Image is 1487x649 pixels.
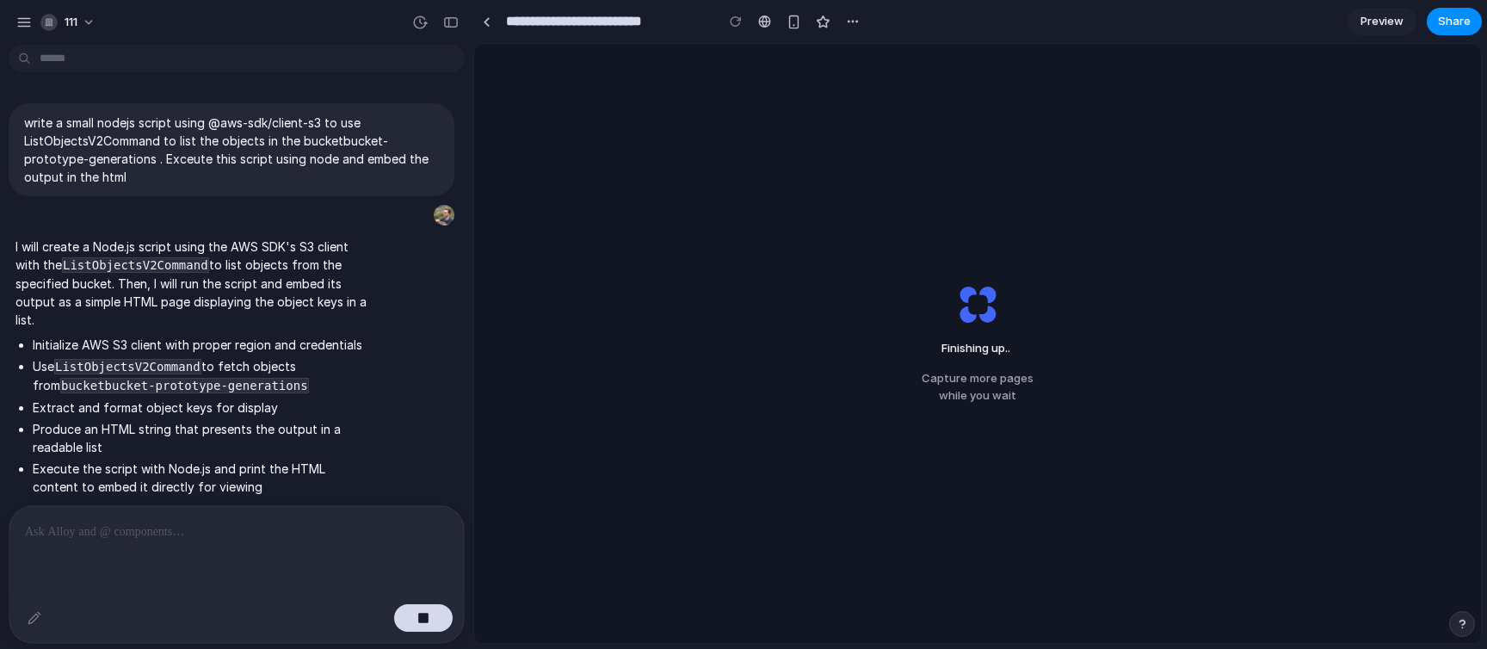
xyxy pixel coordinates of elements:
li: Use to fetch objects from [33,357,372,395]
span: Capture more pages while you wait [922,370,1033,404]
a: Preview [1348,8,1416,35]
li: Execute the script with Node.js and print the HTML content to embed it directly for viewing [33,460,372,496]
span: Share [1438,13,1471,30]
button: Share [1427,8,1482,35]
li: Produce an HTML string that presents the output in a readable list [33,420,372,456]
p: I will create a Node.js script using the AWS SDK's S3 client with the to list objects from the sp... [15,238,372,329]
code: ListObjectsV2Command [62,257,209,273]
code: ListObjectsV2Command [54,359,201,374]
span: 111 [65,14,77,31]
p: write a small nodejs script using @aws-sdk/client-s3 to use ListObjectsV2Command to list the obje... [24,114,439,186]
li: Initialize AWS S3 client with proper region and credentials [33,336,372,354]
li: Extract and format object keys for display [33,399,372,417]
span: Finishing up .. [928,340,1027,357]
code: bucketbucket-prototype-generations [60,378,309,393]
span: Preview [1361,13,1404,30]
button: 111 [34,9,104,36]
